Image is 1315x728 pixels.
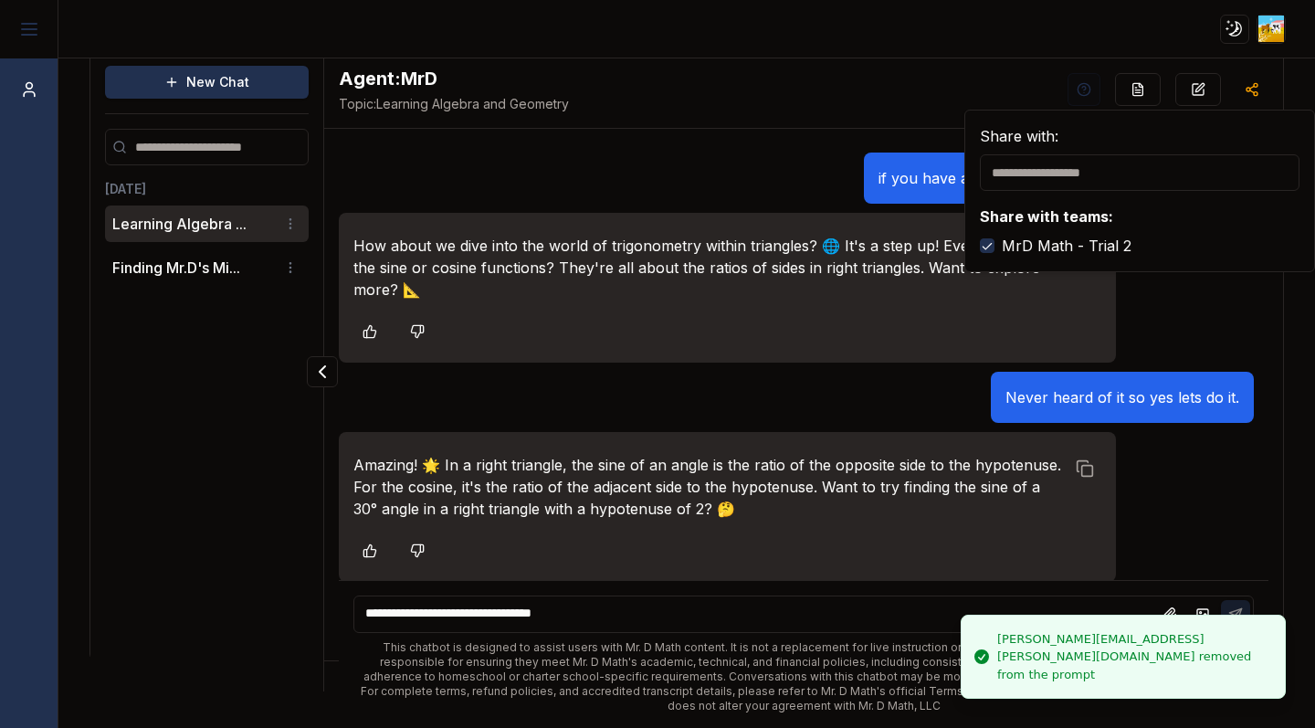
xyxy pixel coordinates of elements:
[980,125,1299,147] h4: Share with:
[339,95,569,113] span: Learning Algebra and Geometry
[1115,73,1161,106] button: Re-Fill Questions
[112,257,240,279] button: Finding Mr.D's Mi...
[353,640,1253,713] div: This chatbot is designed to assist users with Mr. D Math content. It is not a replacement for liv...
[997,630,1270,684] div: [PERSON_NAME][EMAIL_ADDRESS][PERSON_NAME][DOMAIN_NAME] removed from the prompt
[279,257,301,279] button: Conversation options
[353,235,1065,301] p: How about we dive into the world of trigonometry within triangles? 🌐 It's a step up! Ever heard o...
[1068,73,1100,106] button: Help Videos
[307,356,338,387] button: Collapse panel
[105,180,309,198] h3: [DATE]
[353,454,1065,520] p: Amazing! 🌟 In a right triangle, the sine of an angle is the ratio of the opposite side to the hyp...
[1005,386,1239,408] p: Never heard of it so yes lets do it.
[279,213,301,235] button: Conversation options
[980,206,1299,227] p: Share with teams:
[112,213,247,235] button: Learning Algebra ...
[1002,235,1131,257] label: MrD Math - Trial 2
[105,66,309,99] button: New Chat
[878,167,1239,189] p: if you have a harder concept then yes lets move on
[1258,16,1285,42] img: ACg8ocIkkPi9yJjGgj8jLxbnGTbQKc3f_9dJspy76WLMJbJReXGEO9c0=s96-c
[339,66,569,91] h2: MrD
